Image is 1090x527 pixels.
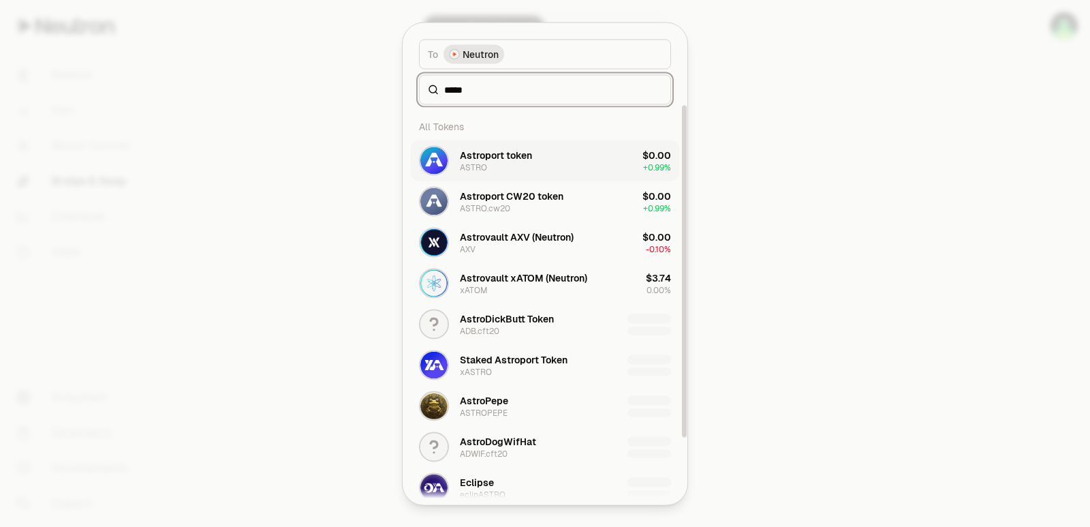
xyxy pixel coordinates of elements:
[642,230,671,243] div: $0.00
[450,50,458,58] img: Neutron Logo
[460,475,494,489] div: Eclipse
[420,269,448,297] img: xATOM Logo
[411,222,679,262] button: AXV LogoAstrovault AXV (Neutron)AXV$0.00-0.10%
[463,47,499,61] span: Neutron
[460,243,476,254] div: AXV
[411,344,679,385] button: xASTRO LogoStaked Astroport TokenxASTRO
[420,187,448,215] img: ASTRO.cw20 Logo
[411,385,679,426] button: ASTROPEPE LogoAstroPepeASTROPEPE
[411,426,679,467] button: AstroDogWifHatADWIF.cft20
[460,162,487,172] div: ASTRO
[460,393,508,407] div: AstroPepe
[420,392,448,419] img: ASTROPEPE Logo
[460,284,488,295] div: xATOM
[411,467,679,508] button: eclipASTRO LogoEclipseeclipASTRO
[428,47,438,61] span: To
[411,112,679,140] div: All Tokens
[460,148,532,162] div: Astroport token
[460,325,499,336] div: ADB.cft20
[460,230,574,243] div: Astrovault AXV (Neutron)
[460,189,563,202] div: Astroport CW20 token
[411,140,679,181] button: ASTRO LogoAstroport tokenASTRO$0.00+0.99%
[642,189,671,202] div: $0.00
[646,243,671,254] span: -0.10%
[460,202,510,213] div: ASTRO.cw20
[643,202,671,213] span: + 0.99%
[411,262,679,303] button: xATOM LogoAstrovault xATOM (Neutron)xATOM$3.740.00%
[411,303,679,344] button: AstroDickButt TokenADB.cft20
[460,407,508,418] div: ASTROPEPE
[460,448,508,459] div: ADWIF.cft20
[460,312,554,325] div: AstroDickButt Token
[460,271,587,284] div: Astrovault xATOM (Neutron)
[420,474,448,501] img: eclipASTRO Logo
[647,284,671,295] span: 0.00%
[420,351,448,378] img: xASTRO Logo
[460,366,492,377] div: xASTRO
[420,228,448,256] img: AXV Logo
[460,489,505,500] div: eclipASTRO
[642,148,671,162] div: $0.00
[460,352,567,366] div: Staked Astroport Token
[420,147,448,174] img: ASTRO Logo
[411,181,679,222] button: ASTRO.cw20 LogoAstroport CW20 tokenASTRO.cw20$0.00+0.99%
[646,271,671,284] div: $3.74
[643,162,671,172] span: + 0.99%
[460,434,536,448] div: AstroDogWifHat
[419,39,671,69] button: ToNeutron LogoNeutron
